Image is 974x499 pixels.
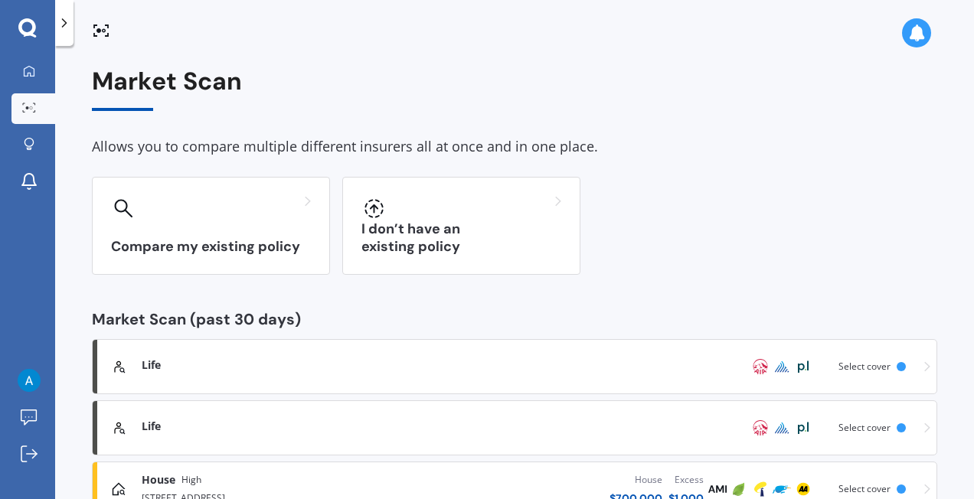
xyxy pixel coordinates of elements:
span: High [181,472,201,488]
img: AMI [708,480,727,498]
img: ACg8ocJikF9cIN_rt8cPRTMtXl8wGVOqimByV7-Ll5POoG8Sz9a-vQ=s96-c [18,369,41,392]
div: House [610,472,662,488]
div: Market Scan [92,67,937,111]
img: Initio [730,480,748,498]
div: Market Scan (past 30 days) [92,311,937,327]
img: Trade Me Insurance [773,480,791,498]
img: AIA [751,419,770,437]
img: Partners Life [794,357,812,376]
a: LifeAIAPinnacle LifePartners LifeSelect cover [92,400,937,455]
img: AA [794,480,812,498]
img: Partners Life [794,419,812,437]
span: Life [142,419,161,434]
span: Life [142,357,161,373]
div: Allows you to compare multiple different insurers all at once and in one place. [92,135,937,158]
div: Excess [668,472,704,488]
img: Pinnacle Life [773,357,791,376]
a: LifeAIAPinnacle LifePartners LifeSelect cover [92,339,937,394]
h3: I don’t have an existing policy [361,220,561,256]
img: Tower [751,480,770,498]
span: Select cover [838,482,891,495]
span: House [142,472,175,488]
h3: Compare my existing policy [111,238,311,256]
img: AIA [751,357,770,376]
img: Pinnacle Life [773,419,791,437]
span: Select cover [838,360,891,373]
span: Select cover [838,421,891,434]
